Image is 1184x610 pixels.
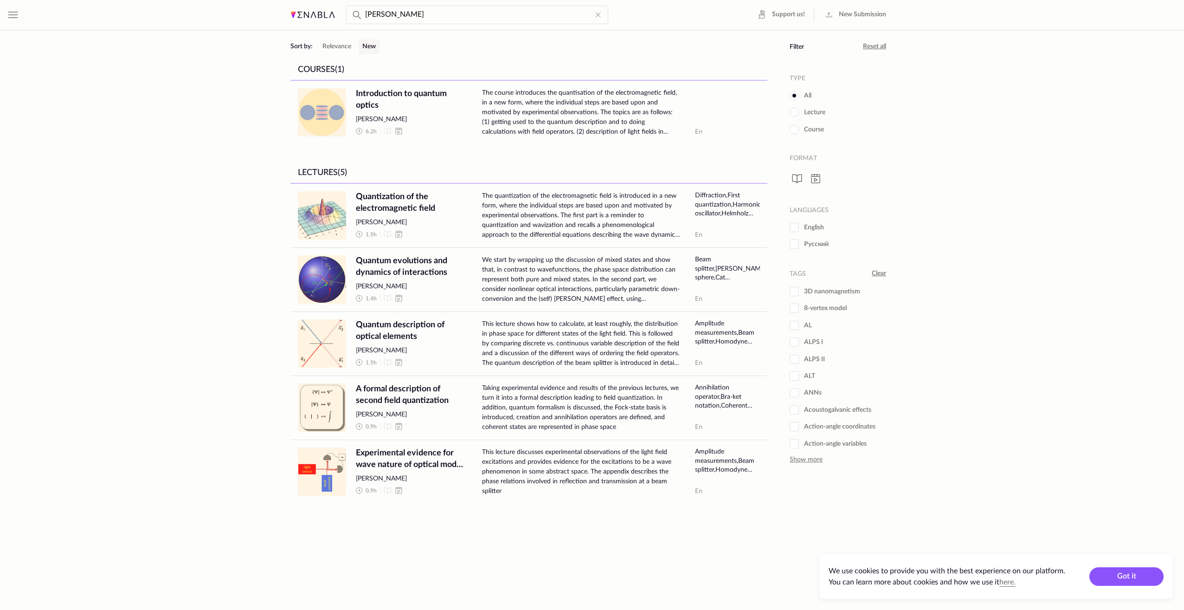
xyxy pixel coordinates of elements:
span: 0.9 h [366,423,377,431]
span: ALPS I [790,337,823,347]
span: , [737,330,738,336]
div: Format [790,155,817,162]
span: , [731,201,733,208]
li: Amplitude measurements [695,448,738,464]
span: Support us! [772,10,805,19]
span: , [737,458,738,464]
span: [PERSON_NAME] [356,282,467,292]
span: , [714,274,715,281]
span: Introduction to quantum optics [356,88,467,111]
span: AL [790,321,812,330]
li: Beam splitter [695,256,715,272]
li: Homodyne detection [695,338,753,354]
a: Quantum evolutions and dynamics of interactionsQuantum evolutions and dynamics of interactions[PE... [290,247,767,311]
span: 8-vertex model [790,304,847,313]
span: [PERSON_NAME] [356,218,467,227]
span: , [714,467,715,473]
span: Action-angle coordinates [790,422,875,431]
span: A formal description of second field quantization [356,383,467,407]
span: Quantization of the electromagnetic field [356,191,467,214]
span: [PERSON_NAME] [356,115,467,124]
button: Relevance [319,39,355,54]
span: , [719,394,721,400]
div: Sort by: [290,42,313,52]
span: , [714,266,715,272]
span: (5) [338,169,347,177]
abbr: English [695,488,702,494]
a: Clear [872,269,886,279]
span: (1) [335,65,344,74]
li: Annihilation operator [695,384,729,400]
abbr: English [695,424,702,430]
span: This lecture discusses experimental observations of the light field excitations and provides evid... [482,448,680,496]
span: English [790,223,824,232]
img: Enabla [290,12,335,18]
span: Lecture [790,108,825,117]
span: [PERSON_NAME] [356,410,467,420]
span: This lecture shows how to calculate, at least roughly, the distribution in phase space for differ... [482,319,680,368]
a: Quantum description of optical elementsQuantum description of optical elements[PERSON_NAME] 1.5hT... [290,311,767,376]
div: Tags [790,270,806,278]
span: , [726,192,727,199]
span: Action-angle variables [790,439,867,448]
span: 3D nanomagnetism [790,287,860,296]
span: [PERSON_NAME] [356,346,467,356]
span: Experimental evidence for wave nature of optical mode excitations [356,448,467,471]
span: [PERSON_NAME] [356,474,467,484]
span: All [790,91,811,100]
span: 1.5 h [366,359,377,367]
span: Quantum description of optical elements [356,319,467,343]
span: 0.9 h [366,487,377,495]
a: here. [999,578,1016,586]
li: [PERSON_NAME] sphere [695,266,766,281]
span: Acoustogalvanic effects [790,405,871,415]
a: Show more [790,448,823,464]
li: First quantization [695,192,740,208]
span: Русский [790,240,829,249]
a: Experimental evidence for wave nature of optical mode excitationsExperimental evidence for wave n... [290,440,767,504]
span: , [720,210,721,217]
div: Type [790,75,805,83]
span: Course [790,125,824,134]
span: ALPS II [790,355,825,364]
span: 6.2 h [366,128,377,136]
span: Taking experimental evidence and results of the previous lectures, we turn it into a formal descr... [482,383,680,432]
button: Got it [1089,567,1164,586]
div: Filter [790,43,804,51]
abbr: English [695,360,702,366]
span: 1.4 h [366,295,377,303]
span: Lectures [298,169,338,177]
abbr: English [695,232,702,238]
a: Introduction to quantum opticsIntroduction to quantum optics[PERSON_NAME] 6.2hThe course introduc... [290,81,767,144]
li: Amplitude measurements [695,320,738,336]
span: We start by wrapping up the discussion of mixed states and show that, in contrast to wavefunction... [482,255,680,304]
a: New Submission [819,7,890,22]
span: , [714,338,715,345]
li: Homodyne detection [695,467,753,482]
li: Coherent states [695,402,753,418]
a: Reset all [863,42,886,52]
span: We use cookies to provide you with the best experience on our platform. You can learn more about ... [829,567,1065,586]
abbr: English [695,296,702,302]
span: The course introduces the quantisation of the electromagnetic field, in a new form, where the ind... [482,88,680,137]
span: ANNs [790,388,822,397]
span: ALT [790,371,815,381]
span: Courses [298,65,335,74]
a: A formal description of second field quantizationA formal description of second field quantizatio... [290,376,767,440]
li: Diffraction [695,192,727,199]
a: Quantization of the electromagnetic fieldQuantization of the electromagnetic field[PERSON_NAME] 1... [290,184,767,247]
a: Support us! [753,7,809,22]
div: Languages [790,207,829,214]
abbr: English [695,129,702,135]
li: Helmholz equation [695,210,753,226]
span: , [720,402,721,409]
button: New [359,39,380,54]
span: Quantum evolutions and dynamics of interactions [356,255,467,279]
input: Search [346,6,608,24]
span: 1.5 h [366,231,377,239]
span: The quantization of the electromagnetic field is introduced in a new form, where the individual s... [482,191,680,240]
